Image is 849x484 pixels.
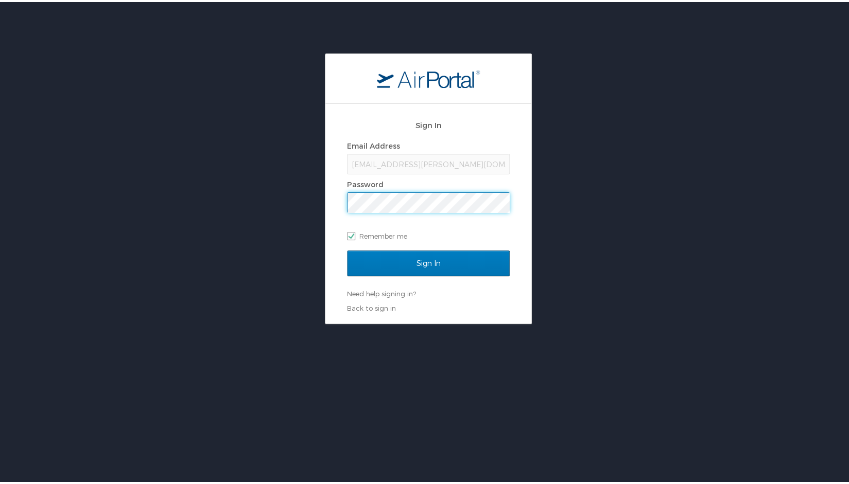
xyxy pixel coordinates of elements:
[347,288,416,296] a: Need help signing in?
[347,248,510,274] input: Sign In
[347,302,396,310] a: Back to sign in
[347,117,510,129] h2: Sign In
[347,226,510,242] label: Remember me
[347,178,384,187] label: Password
[377,67,480,86] img: logo
[347,139,400,148] label: Email Address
